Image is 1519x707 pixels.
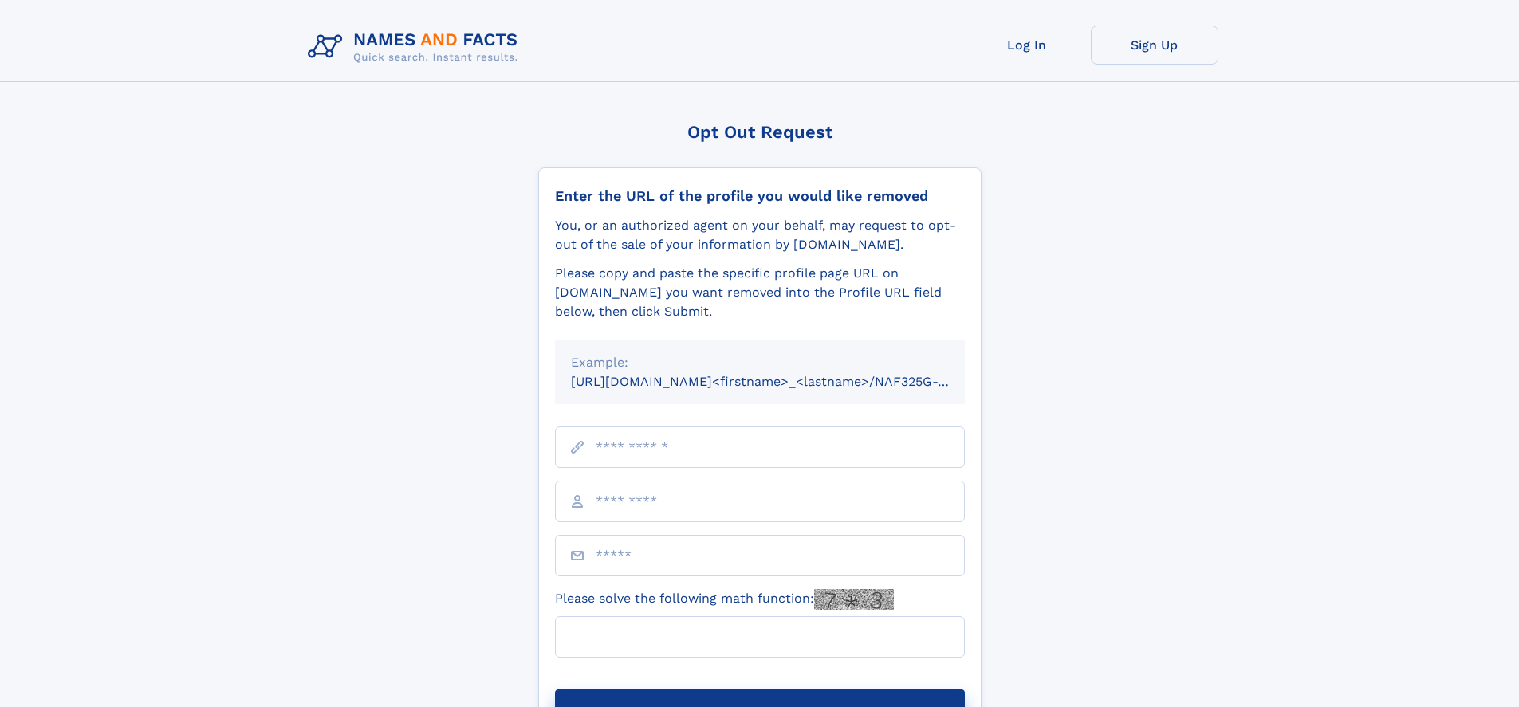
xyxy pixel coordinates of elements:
[538,122,982,142] div: Opt Out Request
[555,589,894,610] label: Please solve the following math function:
[1091,26,1218,65] a: Sign Up
[301,26,531,69] img: Logo Names and Facts
[555,187,965,205] div: Enter the URL of the profile you would like removed
[963,26,1091,65] a: Log In
[555,216,965,254] div: You, or an authorized agent on your behalf, may request to opt-out of the sale of your informatio...
[571,353,949,372] div: Example:
[571,374,995,389] small: [URL][DOMAIN_NAME]<firstname>_<lastname>/NAF325G-xxxxxxxx
[555,264,965,321] div: Please copy and paste the specific profile page URL on [DOMAIN_NAME] you want removed into the Pr...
